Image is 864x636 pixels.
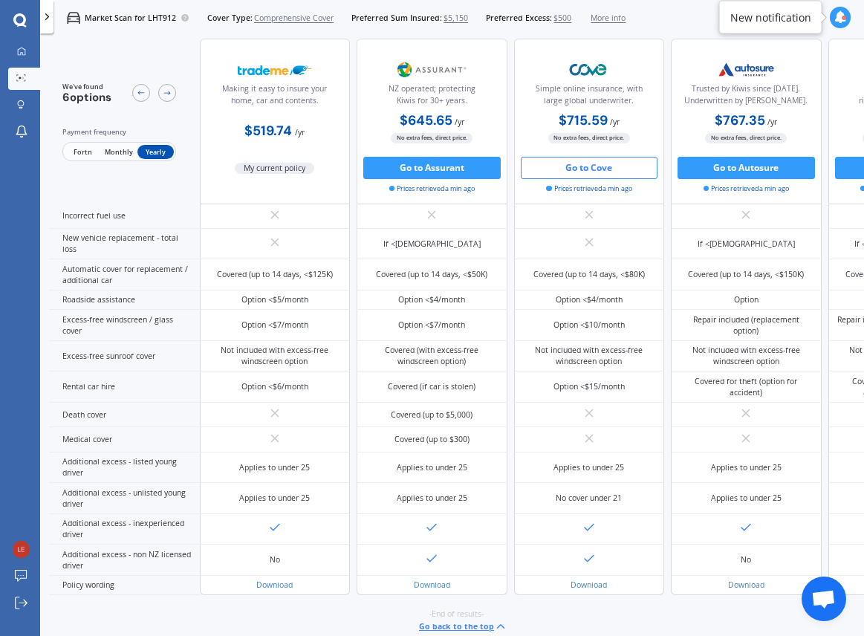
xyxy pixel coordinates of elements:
[419,620,507,633] button: Go back to the top
[705,133,787,143] span: No extra fees, direct price.
[49,514,200,545] div: Additional excess - inexperienced driver
[556,294,623,305] div: Option <$4/month
[414,580,450,590] a: Download
[591,13,626,24] span: More info
[366,83,498,111] div: NZ operated; protecting Kiwis for 30+ years.
[295,127,305,137] span: / yr
[553,462,624,473] div: Applies to under 25
[49,291,200,311] div: Roadside assistance
[398,294,465,305] div: Option <$4/month
[548,133,630,143] span: No extra fees, direct price.
[67,11,80,25] img: car.f15378c7a67c060ca3f3.svg
[680,376,813,398] div: Covered for theft (option for accident)
[62,82,111,92] span: We've found
[521,157,658,179] button: Go to Cove
[444,13,468,24] span: $5,150
[524,83,655,111] div: Simple online insurance, with large global underwriter.
[351,13,442,24] span: Preferred Sum Insured:
[397,462,467,473] div: Applies to under 25
[244,122,292,140] b: $519.74
[741,554,751,565] div: No
[49,310,200,341] div: Excess-free windscreen / glass cover
[366,345,499,367] div: Covered (with excess-free windscreen option)
[270,554,280,565] div: No
[709,56,783,83] img: Autosure.webp
[49,452,200,484] div: Additional excess - listed young driver
[398,319,465,331] div: Option <$7/month
[552,56,626,83] img: Cove.webp
[13,541,30,558] img: 3a36603c89d0af436d9690fe35cd9146
[610,117,620,127] span: / yr
[559,111,608,129] b: $715.59
[241,294,308,305] div: Option <$5/month
[556,493,622,504] div: No cover under 21
[49,403,200,428] div: Death cover
[208,345,342,367] div: Not included with excess-free windscreen option
[533,269,645,280] div: Covered (up to 14 days, <$80K)
[698,238,795,250] div: If <[DEMOGRAPHIC_DATA]
[49,229,200,260] div: New vehicle replacement - total loss
[239,493,310,504] div: Applies to under 25
[553,381,625,392] div: Option <$15/month
[400,111,452,129] b: $645.65
[217,269,333,280] div: Covered (up to 14 days, <$125K)
[522,345,656,367] div: Not included with excess-free windscreen option
[395,56,469,83] img: Assurant.png
[486,13,552,24] span: Preferred Excess:
[429,609,484,620] span: -End of results-
[49,483,200,514] div: Additional excess - unlisted young driver
[680,345,813,367] div: Not included with excess-free windscreen option
[49,259,200,291] div: Automatic cover for replacement / additional car
[49,545,200,576] div: Additional excess - non NZ licensed driver
[207,13,253,24] span: Cover Type:
[802,577,846,621] a: Open chat
[85,13,176,24] p: Market Scan for LHT912
[734,294,759,305] div: Option
[391,409,472,421] div: Covered (up to $5,000)
[389,184,475,194] span: Prices retrieved a min ago
[394,434,470,445] div: Covered (up to $300)
[711,462,782,473] div: Applies to under 25
[62,90,111,105] span: 6 options
[711,493,782,504] div: Applies to under 25
[376,269,487,280] div: Covered (up to 14 days, <$50K)
[397,493,467,504] div: Applies to under 25
[704,184,790,194] span: Prices retrieved a min ago
[241,319,308,331] div: Option <$7/month
[101,145,137,160] span: Monthly
[254,13,334,24] span: Comprehensive Cover
[49,341,200,372] div: Excess-free sunroof cover
[391,133,472,143] span: No extra fees, direct price.
[678,157,815,179] button: Go to Autosure
[65,145,101,160] span: Fortn
[235,163,314,174] span: My current policy
[571,580,607,590] a: Download
[256,580,293,590] a: Download
[455,117,464,127] span: / yr
[681,83,812,111] div: Trusted by Kiwis since [DATE]. Underwritten by [PERSON_NAME].
[728,580,764,590] a: Download
[715,111,765,129] b: $767.35
[49,371,200,403] div: Rental car hire
[383,238,481,250] div: If <[DEMOGRAPHIC_DATA]
[49,204,200,229] div: Incorrect fuel use
[546,184,632,194] span: Prices retrieved a min ago
[363,157,501,179] button: Go to Assurant
[388,381,475,392] div: Covered (if car is stolen)
[553,13,571,24] span: $500
[241,381,308,392] div: Option <$6/month
[688,269,804,280] div: Covered (up to 14 days, <$150K)
[238,56,311,83] img: Trademe.webp
[62,126,176,137] div: Payment frequency
[137,145,174,160] span: Yearly
[767,117,777,127] span: / yr
[553,319,625,331] div: Option <$10/month
[209,83,341,111] div: Making it easy to insure your home, car and contents.
[239,462,310,473] div: Applies to under 25
[49,576,200,596] div: Policy wording
[730,10,811,25] div: New notification
[680,314,813,337] div: Repair included (replacement option)
[49,427,200,452] div: Medical cover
